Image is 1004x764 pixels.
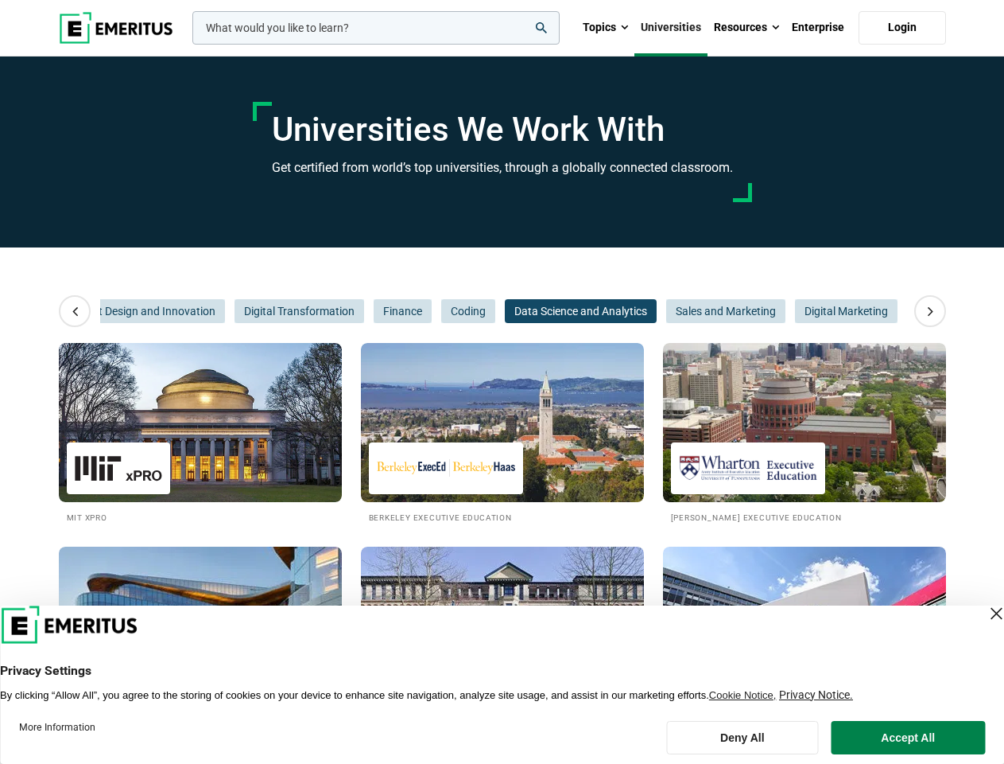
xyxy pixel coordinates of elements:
[59,343,342,502] img: Universities We Work With
[679,450,817,486] img: Wharton Executive Education
[272,158,733,178] h3: Get certified from world’s top universities, through a globally connected classroom.
[67,510,334,524] h2: MIT xPRO
[361,547,644,706] img: Universities We Work With
[663,547,946,727] a: Universities We Work With Imperial Executive Education Imperial Executive Education
[59,343,342,524] a: Universities We Work With MIT xPRO MIT xPRO
[666,299,785,323] button: Sales and Marketing
[663,343,946,502] img: Universities We Work With
[272,110,733,150] h1: Universities We Work With
[663,547,946,706] img: Universities We Work With
[441,299,495,323] button: Coding
[59,547,342,706] img: Universities We Work With
[374,299,432,323] button: Finance
[369,510,636,524] h2: Berkeley Executive Education
[361,547,644,727] a: Universities We Work With Cambridge Judge Business School Executive Education Cambridge Judge Bus...
[235,299,364,323] button: Digital Transformation
[53,299,225,323] button: Product Design and Innovation
[192,11,560,45] input: woocommerce-product-search-field-0
[361,343,644,524] a: Universities We Work With Berkeley Executive Education Berkeley Executive Education
[361,343,644,502] img: Universities We Work With
[671,510,938,524] h2: [PERSON_NAME] Executive Education
[75,450,162,486] img: MIT xPRO
[377,450,515,486] img: Berkeley Executive Education
[663,343,946,524] a: Universities We Work With Wharton Executive Education [PERSON_NAME] Executive Education
[59,547,342,727] a: Universities We Work With Kellogg Executive Education [PERSON_NAME] Executive Education
[859,11,946,45] a: Login
[795,299,897,323] button: Digital Marketing
[505,299,657,323] button: Data Science and Analytics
